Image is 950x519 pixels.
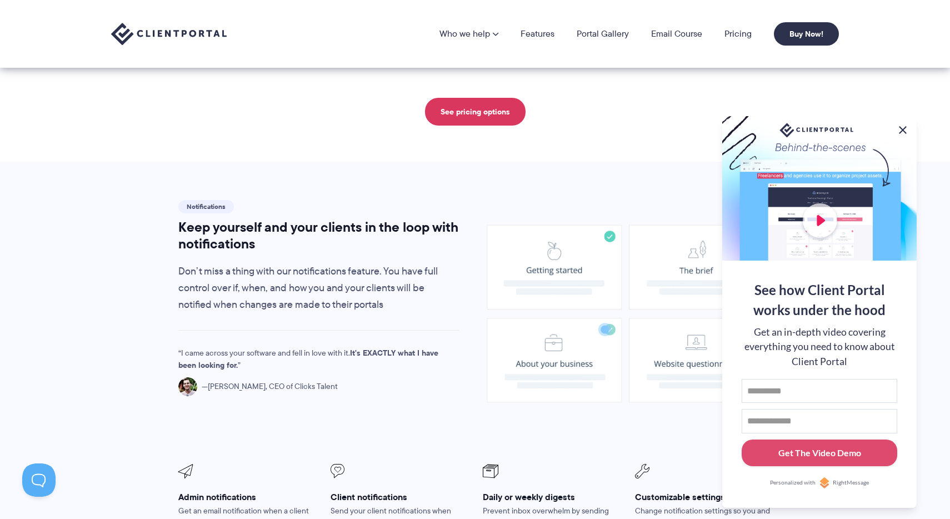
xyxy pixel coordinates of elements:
a: Portal Gallery [577,29,629,38]
a: Buy Now! [774,22,839,46]
h3: Customizable settings [635,491,772,503]
span: Notifications [178,200,234,213]
div: Get The Video Demo [778,446,861,460]
h3: Admin notifications [178,491,315,503]
a: Personalized withRightMessage [742,477,897,488]
iframe: Toggle Customer Support [22,463,56,497]
span: [PERSON_NAME], CEO of Clicks Talent [202,381,338,393]
img: Personalized with RightMessage [819,477,830,488]
a: Pricing [724,29,752,38]
h3: Client notifications [331,491,467,503]
div: Get an in-depth video covering everything you need to know about Client Portal [742,325,897,369]
p: I came across your software and fell in love with it. [178,347,439,372]
p: Don’t miss a thing with our notifications feature. You have full control over if, when, and how y... [178,263,459,313]
button: Get The Video Demo [742,440,897,467]
a: Who we help [439,29,498,38]
a: Email Course [651,29,702,38]
span: Personalized with [770,478,816,487]
h2: Keep yourself and your clients in the loop with notifications [178,219,459,252]
div: See how Client Portal works under the hood [742,280,897,320]
a: Features [521,29,554,38]
a: See pricing options [425,98,526,126]
span: RightMessage [833,478,869,487]
strong: It's EXACTLY what I have been looking for. [178,347,438,371]
h3: Daily or weekly digests [483,491,619,503]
